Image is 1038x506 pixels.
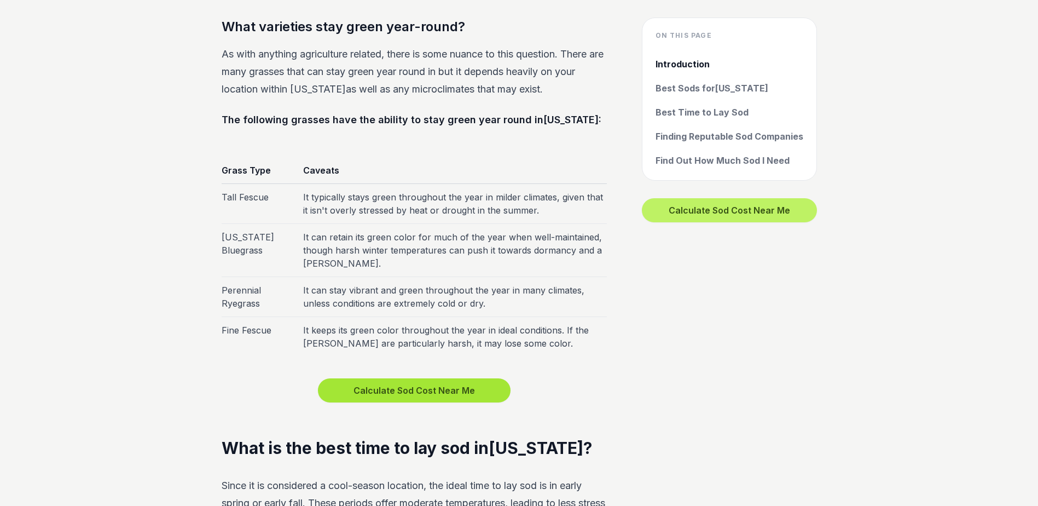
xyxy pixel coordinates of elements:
h4: On this page [656,31,803,40]
a: Finding Reputable Sod Companies [656,130,803,143]
td: [US_STATE] Bluegrass [222,224,297,277]
strong: The following grasses have the ability to stay green year round in [US_STATE] : [222,114,601,125]
td: It typically stays green throughout the year in milder climates, given that it isn't overly stres... [297,184,606,224]
td: Tall Fescue [222,184,297,224]
a: Find Out How Much Sod I Need [656,154,803,167]
td: It keeps its green color throughout the year in ideal conditions. If the [PERSON_NAME] are partic... [297,317,606,357]
td: Fine Fescue [222,317,297,357]
td: It can stay vibrant and green throughout the year in many climates, unless conditions are extreme... [297,277,606,317]
h3: What varieties stay green year-round? [222,17,607,37]
a: Best Time to Lay Sod [656,106,803,119]
h2: What is the best time to lay sod in [US_STATE] ? [222,438,607,459]
th: Caveats [297,159,606,184]
button: Calculate Sod Cost Near Me [642,198,817,222]
td: It can retain its green color for much of the year when well-maintained, though harsh winter temp... [297,224,606,277]
td: Perennial Ryegrass [222,277,297,317]
th: Grass Type [222,159,297,184]
a: Best Sods for[US_STATE] [656,82,803,95]
button: Calculate Sod Cost Near Me [318,378,511,403]
a: Introduction [656,58,803,71]
p: As with anything agriculture related, there is some nuance to this question. There are many grass... [222,45,607,98]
